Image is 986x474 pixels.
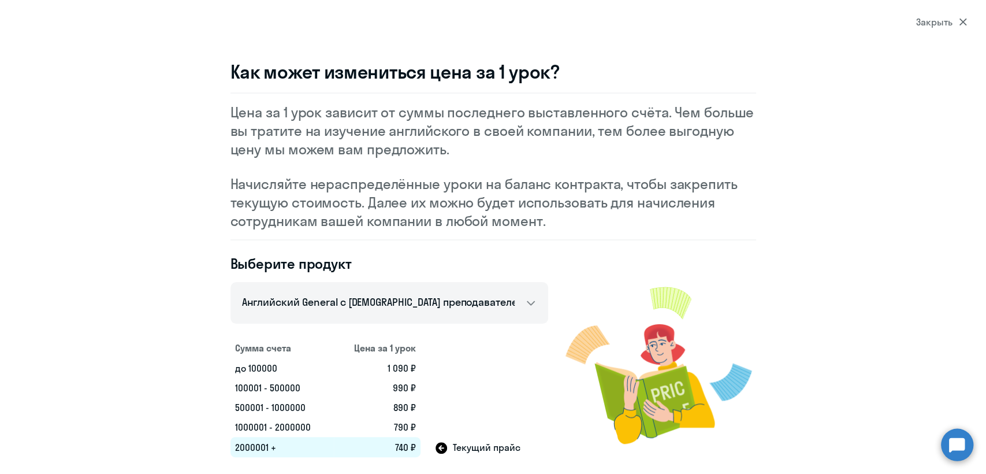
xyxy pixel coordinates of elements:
[916,15,967,29] div: Закрыть
[230,417,334,437] td: 1000001 - 2000000
[230,437,334,457] td: 2000001 +
[230,378,334,398] td: 100001 - 500000
[230,338,334,358] th: Сумма счета
[334,437,421,457] td: 740 ₽
[230,254,548,273] h4: Выберите продукт
[230,60,756,83] h3: Как может измениться цена за 1 урок?
[334,398,421,417] td: 890 ₽
[421,437,548,457] td: Текущий прайс
[230,358,334,378] td: до 100000
[565,273,756,457] img: modal-image.png
[230,398,334,417] td: 500001 - 1000000
[334,417,421,437] td: 790 ₽
[230,103,756,158] p: Цена за 1 урок зависит от суммы последнего выставленного счёта. Чем больше вы тратите на изучение...
[334,378,421,398] td: 990 ₽
[230,175,756,230] p: Начисляйте нераспределённые уроки на баланс контракта, чтобы закрепить текущую стоимость. Далее и...
[334,358,421,378] td: 1 090 ₽
[334,338,421,358] th: Цена за 1 урок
